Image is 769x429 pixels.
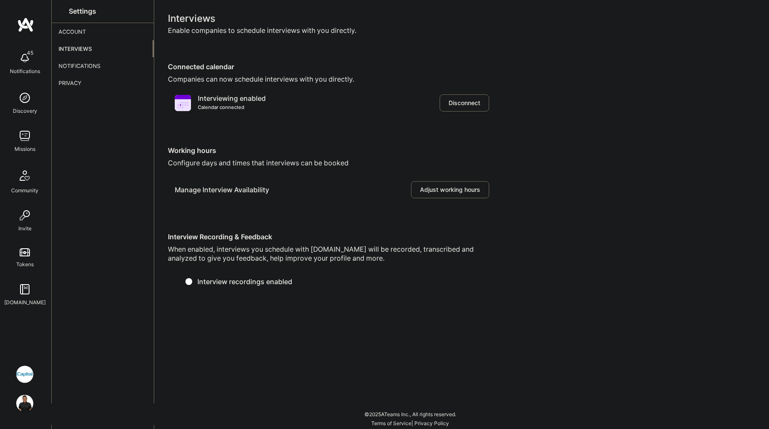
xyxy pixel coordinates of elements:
a: Privacy Policy [414,420,449,426]
div: Manage Interview Availability [175,185,269,194]
div: Working hours [168,146,496,155]
span: Interview recordings enabled [197,277,292,286]
i: icon Settings [59,8,65,15]
img: teamwork [16,127,33,144]
a: Terms of Service [371,420,411,426]
div: Calendar connected [198,103,266,112]
div: Tokens [16,260,34,269]
img: logo [17,17,34,32]
img: Invite [16,207,33,224]
div: Discovery [13,106,37,115]
div: Interviewing enabled [198,94,266,112]
img: Community [15,165,35,186]
div: Community [11,186,38,195]
div: Notifications [10,67,40,76]
i: icon PurpleCalendar [175,95,191,111]
div: Account [52,23,154,40]
img: guide book [16,281,33,298]
div: Companies can now schedule interviews with you directly. [168,75,496,84]
a: User Avatar [14,395,35,412]
div: Connected calendar [168,62,496,71]
img: discovery [16,89,33,106]
a: iCapital: Building an Alternative Investment Marketplace [14,366,35,383]
div: Missions [15,144,35,153]
div: Configure days and times that interviews can be booked [168,159,496,167]
div: Invite [18,224,32,233]
div: Interview Recording & Feedback [168,232,496,241]
button: Adjust working hours [411,181,489,198]
div: Interviews [168,14,755,23]
div: Notifications [52,57,154,74]
img: iCapital: Building an Alternative Investment Marketplace [16,366,33,383]
button: Disconnect [440,94,489,112]
div: [DOMAIN_NAME] [4,298,46,307]
img: User Avatar [16,395,33,412]
div: Settings [69,7,96,16]
span: Disconnect [449,99,480,107]
img: tokens [20,248,30,256]
div: Privacy [52,74,154,91]
span: | [371,420,449,426]
div: © 2025 ATeams Inc., All rights reserved. [51,403,769,425]
div: When enabled, interviews you schedule with [DOMAIN_NAME] will be recorded, transcribed and analyz... [168,245,496,263]
div: Interviews [52,40,154,57]
span: Adjust working hours [420,185,480,194]
img: bell [16,50,33,67]
span: 45 [26,50,33,56]
div: Enable companies to schedule interviews with you directly. [168,26,755,35]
